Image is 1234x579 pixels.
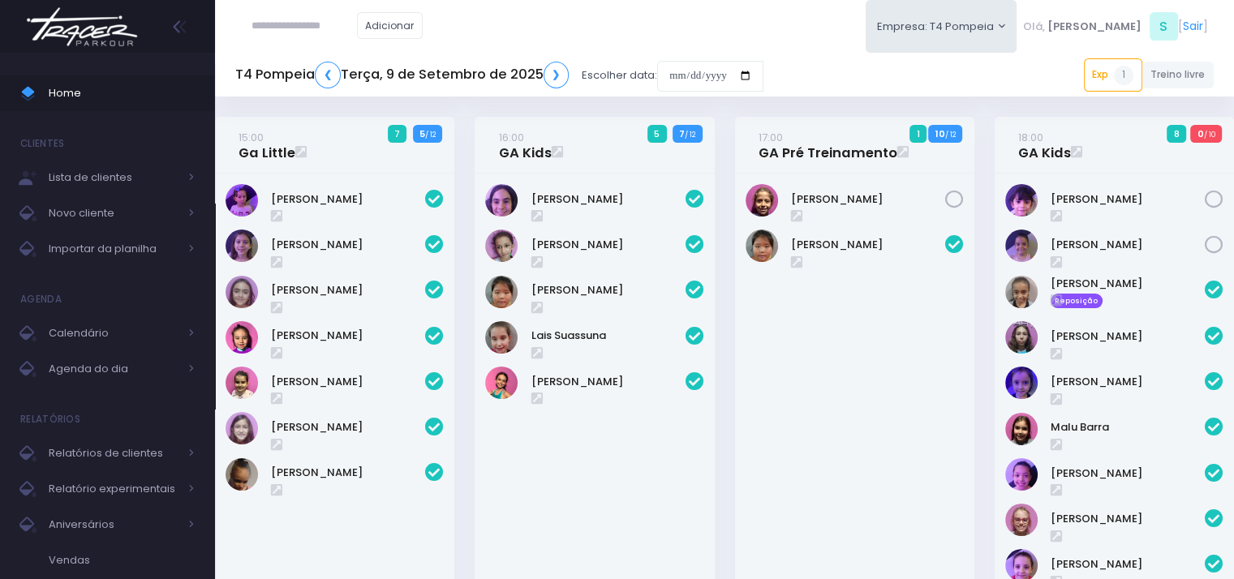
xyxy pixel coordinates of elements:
a: ❯ [544,62,570,88]
small: 15:00 [239,130,264,145]
small: 16:00 [499,130,524,145]
a: [PERSON_NAME] [531,237,686,253]
span: Calendário [49,323,178,344]
img: Malu Barra Guirro [1005,413,1038,445]
a: 16:00GA Kids [499,129,552,161]
a: [PERSON_NAME] [271,419,425,435]
img: Eloah Meneguim Tenorio [226,276,258,308]
img: Nicole Esteves Fabri [226,367,258,399]
strong: 10 [935,127,944,140]
small: / 12 [425,130,436,139]
small: 18:00 [1018,130,1043,145]
span: Agenda do dia [49,358,178,380]
img: Lara Souza [485,367,518,399]
span: 1 [1114,66,1133,85]
a: ❮ [315,62,341,88]
img: Paola baldin Barreto Armentano [1005,504,1038,536]
div: Escolher data: [235,57,763,94]
a: [PERSON_NAME] [1051,276,1205,292]
span: Aniversários [49,514,178,535]
a: 15:00Ga Little [239,129,295,161]
span: Importar da planilha [49,238,178,259]
span: 5 [647,125,667,143]
span: [PERSON_NAME] [1047,19,1142,35]
img: Lais Suassuna [485,321,518,354]
a: [PERSON_NAME] [531,191,686,208]
span: Reposição [1051,294,1103,308]
img: Nina amorim [1005,458,1038,491]
a: Sair [1183,18,1203,35]
a: Treino livre [1142,62,1215,88]
span: 8 [1167,125,1186,143]
span: Relatórios de clientes [49,443,178,464]
div: [ ] [1017,8,1214,45]
img: Júlia Ayumi Tiba [485,276,518,308]
a: [PERSON_NAME] [791,191,945,208]
span: 1 [909,125,927,143]
h4: Relatórios [20,403,80,435]
a: Lais Suassuna [531,328,686,344]
a: [PERSON_NAME] [271,282,425,298]
small: / 12 [685,130,695,139]
a: [PERSON_NAME] [791,237,945,253]
span: Home [49,83,195,104]
img: Antonella Rossi Paes Previtalli [485,184,518,217]
a: 17:00GA Pré Treinamento [759,129,897,161]
a: Adicionar [357,12,424,39]
a: [PERSON_NAME] [271,465,425,481]
img: Filomena Caruso Grano [1005,321,1038,354]
small: 17:00 [759,130,783,145]
a: [PERSON_NAME] [1051,556,1205,573]
img: Sophia Crispi Marques dos Santos [226,458,258,491]
a: Malu Barra [1051,419,1205,435]
span: Novo cliente [49,203,178,224]
a: [PERSON_NAME] [531,374,686,390]
img: Júlia Meneguim Merlo [226,321,258,354]
img: Júlia Ayumi Tiba [746,229,778,262]
img: Isabela dela plata souza [1005,184,1038,217]
strong: 0 [1197,127,1204,140]
img: Olívia Marconato Pizzo [226,412,258,444]
a: [PERSON_NAME] [271,237,425,253]
h4: Clientes [20,127,64,160]
img: Alice Mattos [226,184,258,217]
span: Vendas [49,550,195,571]
span: S [1150,12,1178,41]
h5: T4 Pompeia Terça, 9 de Setembro de 2025 [235,62,569,88]
small: / 10 [1204,130,1215,139]
a: [PERSON_NAME] [1051,465,1205,482]
a: [PERSON_NAME] [271,328,425,344]
img: Julia Gomes [746,184,778,217]
img: Ivy Miki Miessa Guadanuci [485,229,518,262]
a: [PERSON_NAME] [1051,374,1205,390]
a: [PERSON_NAME] [531,282,686,298]
a: [PERSON_NAME] [1051,511,1205,527]
span: Olá, [1023,19,1045,35]
a: [PERSON_NAME] [271,374,425,390]
span: Relatório experimentais [49,478,178,500]
a: Exp1 [1084,58,1142,91]
a: [PERSON_NAME] [1051,237,1205,253]
a: [PERSON_NAME] [1051,328,1205,345]
small: / 12 [944,130,955,139]
h4: Agenda [20,283,62,315]
a: 18:00GA Kids [1018,129,1071,161]
span: Lista de clientes [49,167,178,188]
img: LIZ WHITAKER DE ALMEIDA BORGES [1005,229,1038,262]
span: 7 [388,125,407,143]
img: Antonella Zappa Marques [226,229,258,262]
strong: 7 [679,127,685,140]
a: [PERSON_NAME] [1051,191,1205,208]
strong: 5 [419,127,425,140]
img: Helena Mendes Leone [1005,367,1038,399]
img: Beatriz Marques Ferreira [1005,276,1038,308]
a: [PERSON_NAME] [271,191,425,208]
